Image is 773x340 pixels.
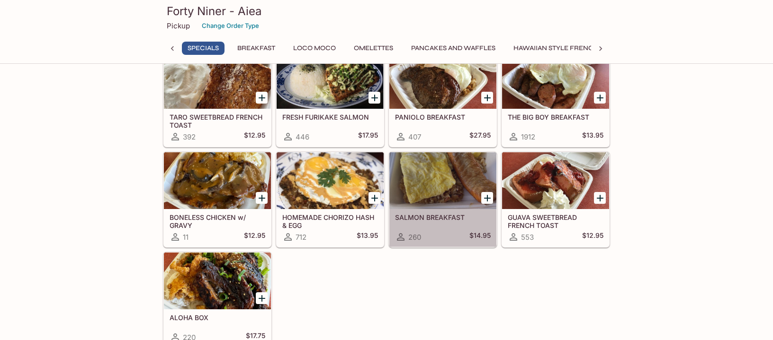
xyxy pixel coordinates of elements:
h5: ALOHA BOX [170,314,265,322]
h5: PANIOLO BREAKFAST [395,113,491,121]
button: Omelettes [349,42,398,55]
h5: $12.95 [582,231,603,243]
a: BONELESS CHICKEN w/ GRAVY11$12.95 [163,152,271,247]
button: Add SALMON BREAKFAST [481,192,493,204]
span: 712 [296,233,306,242]
button: Add GUAVA SWEETBREAD FRENCH TOAST [594,192,606,204]
h5: $14.95 [469,231,491,243]
h5: $27.95 [469,131,491,142]
div: PANIOLO BREAKFAST [389,52,496,109]
h5: $13.95 [582,131,603,142]
span: 446 [296,132,309,141]
span: 11 [183,233,189,242]
button: Add THE BIG BOY BREAKFAST [594,92,606,104]
a: FRESH FURIKAKE SALMON446$17.95 [276,52,384,147]
h5: THE BIG BOY BREAKFAST [508,113,603,121]
span: 1912 [521,132,535,141]
div: ALOHA BOX [164,253,271,309]
h5: HOMEMADE CHORIZO HASH & EGG [282,213,378,229]
button: Add PANIOLO BREAKFAST [481,92,493,104]
button: Breakfast [232,42,280,55]
a: THE BIG BOY BREAKFAST1912$13.95 [502,52,610,147]
span: 392 [183,132,196,141]
button: Loco Moco [288,42,341,55]
h5: $13.95 [357,231,378,243]
button: Add FRESH FURIKAKE SALMON [369,92,380,104]
h5: SALMON BREAKFAST [395,213,491,221]
span: 407 [408,132,421,141]
p: Pickup [167,21,190,30]
a: SALMON BREAKFAST260$14.95 [389,152,497,247]
h5: FRESH FURIKAKE SALMON [282,113,378,121]
button: Add HOMEMADE CHORIZO HASH & EGG [369,192,380,204]
h5: TARO SWEETBREAD FRENCH TOAST [170,113,265,129]
a: HOMEMADE CHORIZO HASH & EGG712$13.95 [276,152,384,247]
div: TARO SWEETBREAD FRENCH TOAST [164,52,271,109]
div: FRESH FURIKAKE SALMON [277,52,384,109]
button: Pancakes and Waffles [406,42,501,55]
a: TARO SWEETBREAD FRENCH TOAST392$12.95 [163,52,271,147]
button: Add ALOHA BOX [256,292,268,304]
button: Specials [182,42,225,55]
h5: GUAVA SWEETBREAD FRENCH TOAST [508,213,603,229]
a: GUAVA SWEETBREAD FRENCH TOAST553$12.95 [502,152,610,247]
div: GUAVA SWEETBREAD FRENCH TOAST [502,152,609,209]
h5: $12.95 [244,131,265,142]
h3: Forty Niner - Aiea [167,4,606,18]
div: SALMON BREAKFAST [389,152,496,209]
div: THE BIG BOY BREAKFAST [502,52,609,109]
button: Add BONELESS CHICKEN w/ GRAVY [256,192,268,204]
h5: BONELESS CHICKEN w/ GRAVY [170,213,265,229]
a: PANIOLO BREAKFAST407$27.95 [389,52,497,147]
h5: $12.95 [244,231,265,243]
div: HOMEMADE CHORIZO HASH & EGG [277,152,384,209]
h5: $17.95 [358,131,378,142]
button: Add TARO SWEETBREAD FRENCH TOAST [256,92,268,104]
button: Hawaiian Style French Toast [508,42,625,55]
div: BONELESS CHICKEN w/ GRAVY [164,152,271,209]
span: 553 [521,233,534,242]
span: 260 [408,233,421,242]
button: Change Order Type [198,18,263,33]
